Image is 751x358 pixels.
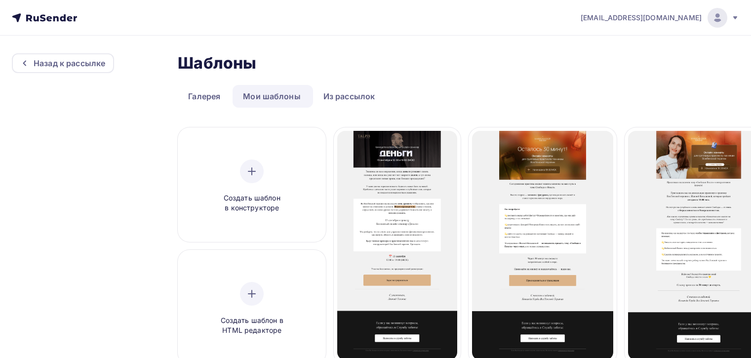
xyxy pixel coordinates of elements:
a: Галерея [178,85,231,108]
a: [EMAIL_ADDRESS][DOMAIN_NAME] [581,8,739,28]
span: Создать шаблон в HTML редакторе [205,316,299,336]
div: Назад к рассылке [34,57,105,69]
a: Из рассылок [313,85,386,108]
h2: Шаблоны [178,53,256,73]
span: [EMAIL_ADDRESS][DOMAIN_NAME] [581,13,702,23]
a: Мои шаблоны [233,85,311,108]
span: Создать шаблон в конструкторе [205,193,299,213]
